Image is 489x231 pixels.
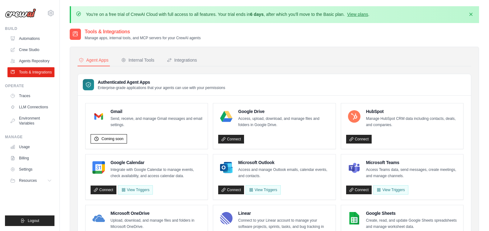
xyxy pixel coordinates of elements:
[7,34,54,44] a: Automations
[7,56,54,66] a: Agents Repository
[220,212,233,224] img: Linear Logo
[7,113,54,128] a: Environment Variables
[85,28,201,35] h2: Tools & Integrations
[346,135,372,144] a: Connect
[121,57,154,63] div: Internal Tools
[366,116,458,128] p: Manage HubSpot CRM data including contacts, deals, and companies.
[348,110,360,123] img: HubSpot Logo
[118,185,153,195] button: View Triggers
[7,91,54,101] a: Traces
[78,54,110,66] button: Agent Apps
[366,108,458,115] h4: HubSpot
[7,164,54,174] a: Settings
[366,218,458,230] p: Create, read, and update Google Sheets spreadsheets and manage worksheet data.
[373,185,408,195] : View Triggers
[79,57,109,63] div: Agent Apps
[110,210,203,216] h4: Microsoft OneDrive
[91,186,116,194] a: Connect
[7,102,54,112] a: LLM Connections
[110,167,203,179] p: Integrate with Google Calendar to manage events, check availability, and access calendar data.
[218,186,244,194] a: Connect
[28,218,39,223] span: Logout
[7,153,54,163] a: Billing
[5,26,54,31] div: Build
[348,212,360,224] img: Google Sheets Logo
[101,136,124,141] span: Coming soon
[110,218,203,230] p: Upload, download, and manage files and folders in Microsoft OneDrive.
[348,161,360,174] img: Microsoft Teams Logo
[346,186,372,194] a: Connect
[98,85,225,90] p: Enterprise-grade applications that your agents can use with your permissions
[218,135,244,144] a: Connect
[98,79,225,85] h3: Authenticated Agent Apps
[366,210,458,216] h4: Google Sheets
[238,210,330,216] h4: Linear
[238,159,330,166] h4: Microsoft Outlook
[110,116,203,128] p: Send, receive, and manage Gmail messages and email settings.
[347,12,368,17] a: View plans
[167,57,197,63] div: Integrations
[92,110,105,123] img: Gmail Logo
[7,142,54,152] a: Usage
[92,161,105,174] img: Google Calendar Logo
[246,185,280,195] : View Triggers
[366,167,458,179] p: Access Teams data, send messages, create meetings, and manage channels.
[7,176,54,186] button: Resources
[220,161,233,174] img: Microsoft Outlook Logo
[250,12,264,17] strong: 6 days
[110,108,203,115] h4: Gmail
[220,110,233,123] img: Google Drive Logo
[7,45,54,55] a: Crew Studio
[366,159,458,166] h4: Microsoft Teams
[5,8,36,18] img: Logo
[238,108,330,115] h4: Google Drive
[86,11,369,17] p: You're on a free trial of CrewAI Cloud with full access to all features. Your trial ends in , aft...
[5,215,54,226] button: Logout
[166,54,198,66] button: Integrations
[5,134,54,139] div: Manage
[238,116,330,128] p: Access, upload, download, and manage files and folders in Google Drive.
[5,83,54,88] div: Operate
[110,159,203,166] h4: Google Calendar
[120,54,156,66] button: Internal Tools
[19,178,37,183] span: Resources
[7,67,54,77] a: Tools & Integrations
[238,167,330,179] p: Access and manage Outlook emails, calendar events, and contacts.
[85,35,201,40] p: Manage apps, internal tools, and MCP servers for your CrewAI agents
[92,212,105,224] img: Microsoft OneDrive Logo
